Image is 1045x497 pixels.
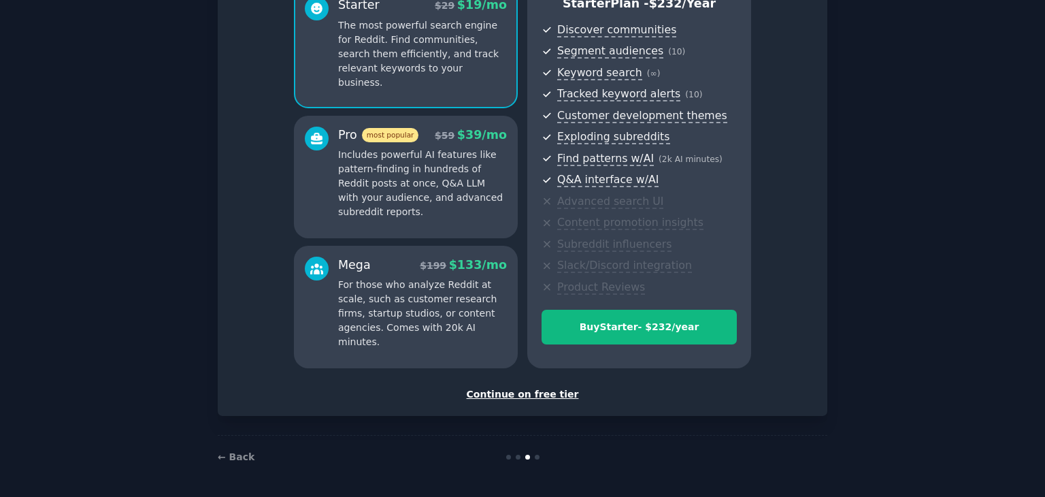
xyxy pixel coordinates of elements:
[420,260,446,271] span: $ 199
[557,130,669,144] span: Exploding subreddits
[557,66,642,80] span: Keyword search
[557,216,703,230] span: Content promotion insights
[435,130,454,141] span: $ 59
[218,451,254,462] a: ← Back
[557,195,663,209] span: Advanced search UI
[557,44,663,59] span: Segment audiences
[557,280,645,295] span: Product Reviews
[449,258,507,272] span: $ 133 /mo
[557,238,671,252] span: Subreddit influencers
[338,127,418,144] div: Pro
[685,90,702,99] span: ( 10 )
[557,23,676,37] span: Discover communities
[362,128,419,142] span: most popular
[338,148,507,219] p: Includes powerful AI features like pattern-finding in hundreds of Reddit posts at once, Q&A LLM w...
[338,278,507,349] p: For those who analyze Reddit at scale, such as customer research firms, startup studios, or conte...
[338,257,371,274] div: Mega
[542,320,736,334] div: Buy Starter - $ 232 /year
[557,152,654,166] span: Find patterns w/AI
[232,387,813,402] div: Continue on free tier
[457,128,507,142] span: $ 39 /mo
[647,69,661,78] span: ( ∞ )
[557,259,692,273] span: Slack/Discord integration
[557,109,727,123] span: Customer development themes
[542,310,737,344] button: BuyStarter- $232/year
[557,173,659,187] span: Q&A interface w/AI
[338,18,507,90] p: The most powerful search engine for Reddit. Find communities, search them efficiently, and track ...
[668,47,685,57] span: ( 10 )
[659,155,723,164] span: ( 2k AI minutes )
[557,87,680,101] span: Tracked keyword alerts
